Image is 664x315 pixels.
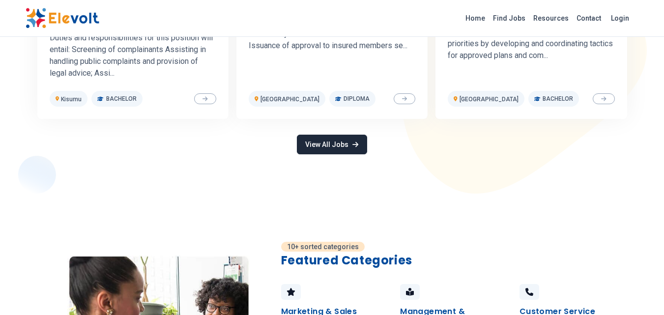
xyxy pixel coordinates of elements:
[26,8,99,29] img: Elevolt
[61,96,82,103] span: Kisumu
[260,96,319,103] span: [GEOGRAPHIC_DATA]
[50,32,216,79] p: Duties and responsibilities for this position will entail: Screening of complainants Assisting in...
[460,96,519,103] span: [GEOGRAPHIC_DATA]
[543,95,573,103] span: Bachelor
[106,95,137,103] span: Bachelor
[529,10,573,26] a: Resources
[281,242,365,252] p: 10+ sorted categories
[615,268,664,315] iframe: Chat Widget
[489,10,529,26] a: Find Jobs
[344,95,370,103] span: Diploma
[448,14,614,61] p: We’re Looking for You: The Finance Manager Works toward meeting the program's strategic prioritie...
[281,253,639,268] h2: Featured Categories
[605,8,635,28] a: Login
[297,135,367,154] a: View All Jobs
[573,10,605,26] a: Contact
[462,10,489,26] a: Home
